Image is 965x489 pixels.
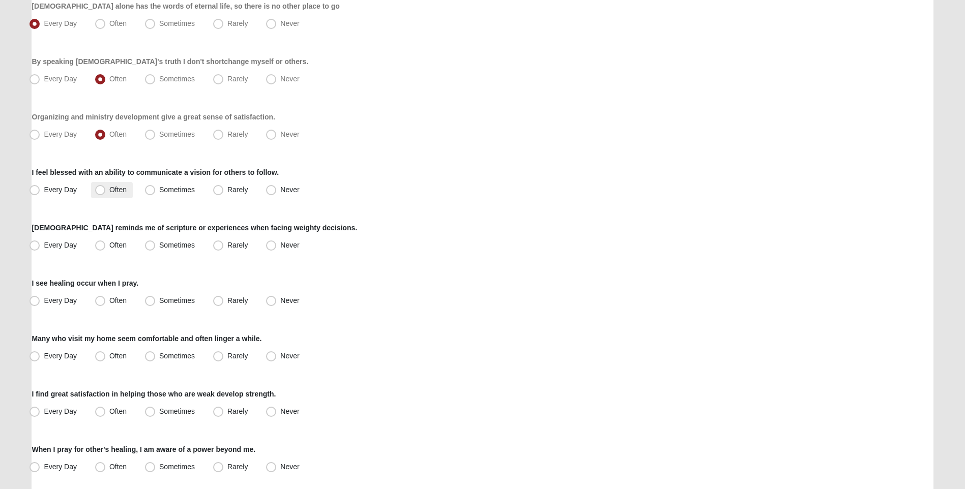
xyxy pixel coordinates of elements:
[280,19,299,27] span: Never
[227,463,248,471] span: Rarely
[159,241,195,249] span: Sometimes
[44,352,77,360] span: Every Day
[159,352,195,360] span: Sometimes
[280,241,299,249] span: Never
[44,19,77,27] span: Every Day
[159,130,195,138] span: Sometimes
[227,352,248,360] span: Rarely
[32,333,261,344] label: Many who visit my home seem comfortable and often linger a while.
[227,130,248,138] span: Rarely
[32,444,255,454] label: When I pray for other's healing, I am aware of a power beyond me.
[280,130,299,138] span: Never
[32,278,138,288] label: I see healing occur when I pray.
[109,241,127,249] span: Often
[109,463,127,471] span: Often
[109,19,127,27] span: Often
[227,296,248,304] span: Rarely
[44,130,77,138] span: Every Day
[109,186,127,194] span: Often
[44,296,77,304] span: Every Day
[280,352,299,360] span: Never
[44,241,77,249] span: Every Day
[109,407,127,415] span: Often
[280,186,299,194] span: Never
[109,296,127,304] span: Often
[159,407,195,415] span: Sometimes
[44,75,77,83] span: Every Day
[227,19,248,27] span: Rarely
[227,241,248,249] span: Rarely
[32,1,339,11] label: [DEMOGRAPHIC_DATA] alone has the words of eternal life, so there is no other place to go
[159,296,195,304] span: Sometimes
[44,186,77,194] span: Every Day
[227,186,248,194] span: Rarely
[227,407,248,415] span: Rarely
[32,56,308,67] label: By speaking [DEMOGRAPHIC_DATA]'s truth I don't shortchange myself or others.
[227,75,248,83] span: Rarely
[280,75,299,83] span: Never
[109,130,127,138] span: Often
[44,407,77,415] span: Every Day
[32,389,276,399] label: I find great satisfaction in helping those who are weak develop strength.
[280,407,299,415] span: Never
[32,112,275,122] label: Organizing and ministry development give a great sense of satisfaction.
[109,75,127,83] span: Often
[280,463,299,471] span: Never
[159,75,195,83] span: Sometimes
[44,463,77,471] span: Every Day
[159,186,195,194] span: Sometimes
[280,296,299,304] span: Never
[109,352,127,360] span: Often
[32,167,279,177] label: I feel blessed with an ability to communicate a vision for others to follow.
[159,463,195,471] span: Sometimes
[32,223,357,233] label: [DEMOGRAPHIC_DATA] reminds me of scripture or experiences when facing weighty decisions.
[159,19,195,27] span: Sometimes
